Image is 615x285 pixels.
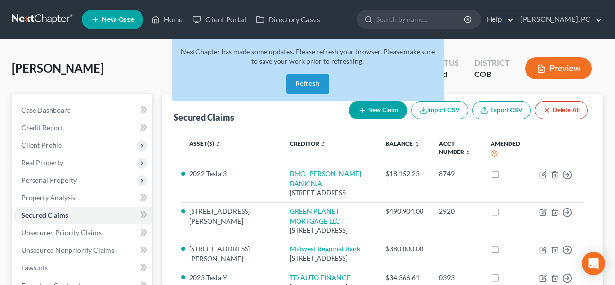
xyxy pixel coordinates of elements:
[251,11,325,28] a: Directory Cases
[386,140,420,147] a: Balance unfold_more
[430,69,459,80] div: Filed
[21,158,63,167] span: Real Property
[21,211,68,219] span: Secured Claims
[181,47,435,65] span: NextChapter has made some updates. Please refresh your browser. Please make sure to save your wor...
[525,57,592,79] button: Preview
[286,74,329,94] button: Refresh
[21,141,62,149] span: Client Profile
[474,69,510,80] div: COB
[290,273,351,282] a: TD AUTO FINANCE
[21,264,48,272] span: Lawsuits
[189,273,274,283] li: 2023 Tesla Y
[376,10,465,28] input: Search by name...
[174,112,234,123] div: Secured Claims
[188,11,251,28] a: Client Portal
[290,189,370,198] div: [STREET_ADDRESS]
[411,101,468,119] button: Import CSV
[290,254,370,263] div: [STREET_ADDRESS]
[102,16,134,23] span: New Case
[21,176,77,184] span: Personal Property
[320,141,326,147] i: unfold_more
[472,101,531,119] a: Export CSV
[14,207,152,224] a: Secured Claims
[14,242,152,259] a: Unsecured Nonpriority Claims
[439,140,471,155] a: Acct Number unfold_more
[21,246,114,254] span: Unsecured Nonpriority Claims
[14,259,152,277] a: Lawsuits
[21,228,102,237] span: Unsecured Priority Claims
[290,170,361,188] a: BMO [PERSON_NAME] BANK N.A
[386,207,423,216] div: $490,904.00
[189,244,274,264] li: [STREET_ADDRESS][PERSON_NAME]
[386,169,423,179] div: $18,152.23
[290,140,326,147] a: Creditor unfold_more
[474,57,510,69] div: District
[439,273,475,283] div: 0393
[465,150,471,155] i: unfold_more
[215,141,221,147] i: unfold_more
[290,226,370,235] div: [STREET_ADDRESS]
[535,101,588,119] button: Delete All
[439,207,475,216] div: 2920
[482,11,514,28] a: Help
[439,169,475,179] div: 8749
[483,134,531,165] th: Amended
[349,101,407,119] button: New Claim
[146,11,188,28] a: Home
[189,140,221,147] a: Asset(s) unfold_more
[582,252,605,275] div: Open Intercom Messenger
[14,101,152,119] a: Case Dashboard
[290,245,360,253] a: Midwest Regional Bank
[430,57,459,69] div: Status
[21,123,63,132] span: Credit Report
[14,189,152,207] a: Property Analysis
[14,224,152,242] a: Unsecured Priority Claims
[21,193,75,202] span: Property Analysis
[189,207,274,226] li: [STREET_ADDRESS][PERSON_NAME]
[21,106,71,114] span: Case Dashboard
[14,119,152,136] a: Credit Report
[386,273,423,283] div: $34,366.61
[290,207,340,225] a: GREEN PLANET MORTGAGE LLC
[414,141,420,147] i: unfold_more
[189,169,274,179] li: 2022 Tesla 3
[386,244,423,254] div: $380,000.00
[12,61,104,75] span: [PERSON_NAME]
[515,11,603,28] a: [PERSON_NAME], PC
